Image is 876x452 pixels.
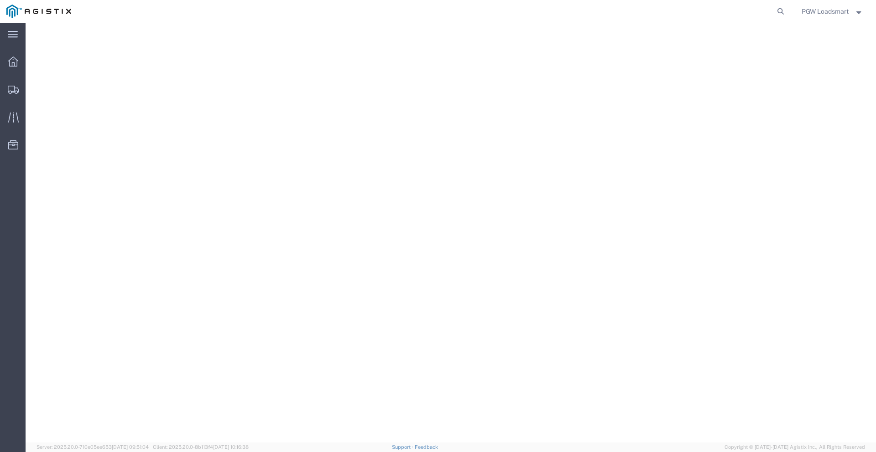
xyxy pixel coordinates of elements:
a: Feedback [415,444,438,450]
span: Client: 2025.20.0-8b113f4 [153,444,249,450]
span: Server: 2025.20.0-710e05ee653 [36,444,149,450]
button: PGW Loadsmart [801,6,864,17]
a: Support [392,444,415,450]
span: PGW Loadsmart [802,6,849,16]
img: logo [6,5,71,18]
span: Copyright © [DATE]-[DATE] Agistix Inc., All Rights Reserved [725,443,865,451]
span: [DATE] 10:16:38 [213,444,249,450]
span: [DATE] 09:51:04 [112,444,149,450]
iframe: FS Legacy Container [26,23,876,442]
